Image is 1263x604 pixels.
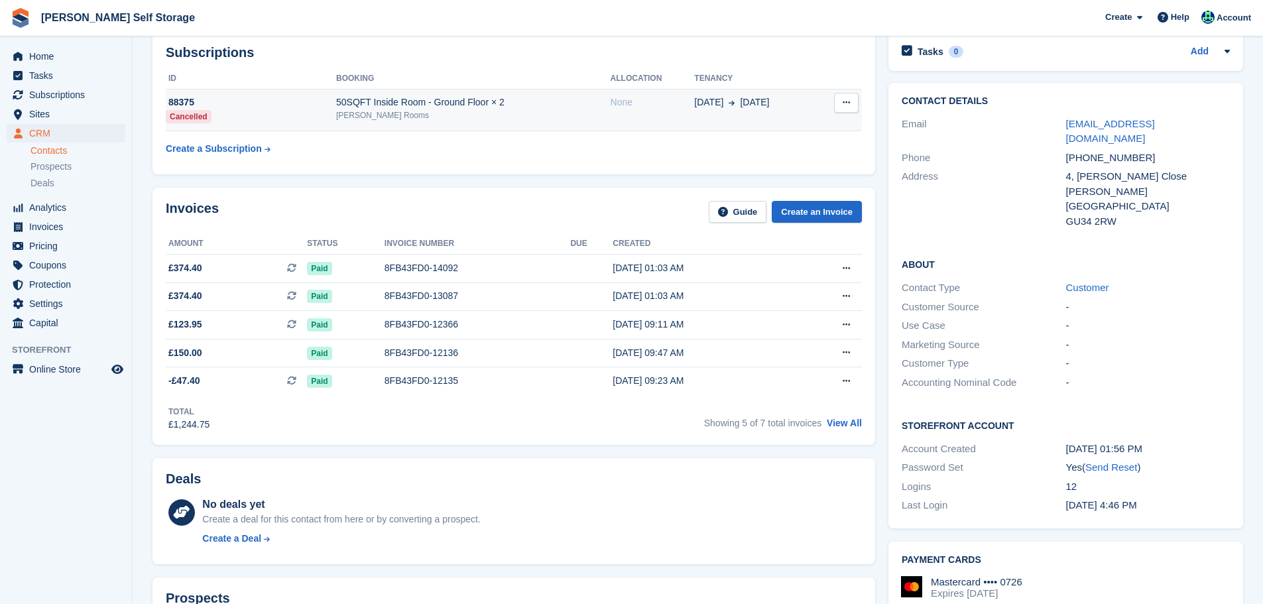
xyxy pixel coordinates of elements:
span: £374.40 [168,261,202,275]
th: Created [613,233,792,255]
h2: Payment cards [902,555,1230,566]
span: Help [1171,11,1189,24]
a: Preview store [109,361,125,377]
div: None [611,95,695,109]
div: 8FB43FD0-14092 [385,261,571,275]
a: Contacts [30,145,125,157]
span: -£47.40 [168,374,200,388]
div: Cancelled [166,110,211,123]
div: Expires [DATE] [931,587,1022,599]
div: Create a Deal [202,532,261,546]
span: [DATE] [740,95,769,109]
span: Paid [307,262,331,275]
div: 50SQFT Inside Room - Ground Floor × 2 [336,95,611,109]
a: Add [1191,44,1209,60]
div: 8FB43FD0-13087 [385,289,571,303]
div: Phone [902,151,1065,166]
div: [PERSON_NAME] [1066,184,1230,200]
div: 88375 [166,95,336,109]
div: - [1066,375,1230,391]
a: menu [7,124,125,143]
a: Prospects [30,160,125,174]
div: Logins [902,479,1065,495]
div: Password Set [902,460,1065,475]
a: menu [7,237,125,255]
div: Account Created [902,442,1065,457]
span: Account [1217,11,1251,25]
div: [GEOGRAPHIC_DATA] [1066,199,1230,214]
div: Marketing Source [902,337,1065,353]
div: 8FB43FD0-12366 [385,318,571,332]
div: - [1066,337,1230,353]
div: [DATE] 09:47 AM [613,346,792,360]
span: Tasks [29,66,109,85]
div: 8FB43FD0-12135 [385,374,571,388]
div: [PHONE_NUMBER] [1066,151,1230,166]
div: Yes [1066,460,1230,475]
span: [DATE] [694,95,723,109]
span: Home [29,47,109,66]
th: Amount [166,233,307,255]
div: Address [902,169,1065,229]
th: Invoice number [385,233,571,255]
a: Deals [30,176,125,190]
span: £150.00 [168,346,202,360]
div: Mastercard •••• 0726 [931,576,1022,588]
div: GU34 2RW [1066,214,1230,229]
a: menu [7,275,125,294]
a: Create a Subscription [166,137,271,161]
h2: Invoices [166,201,219,223]
a: menu [7,47,125,66]
a: menu [7,294,125,313]
div: No deals yet [202,497,480,513]
img: stora-icon-8386f47178a22dfd0bd8f6a31ec36ba5ce8667c1dd55bd0f319d3a0aa187defe.svg [11,8,30,28]
span: Paid [307,347,331,360]
span: Deals [30,177,54,190]
a: menu [7,66,125,85]
div: Email [902,117,1065,147]
span: Create [1105,11,1132,24]
span: Settings [29,294,109,313]
span: Coupons [29,256,109,274]
a: menu [7,256,125,274]
a: Customer [1066,282,1109,293]
span: Online Store [29,360,109,379]
span: Showing 5 of 7 total invoices [704,418,821,428]
th: Booking [336,68,611,90]
img: Jenna Kennedy [1201,11,1215,24]
div: Total [168,406,210,418]
th: Status [307,233,385,255]
div: Customer Type [902,356,1065,371]
span: Invoices [29,217,109,236]
a: Create an Invoice [772,201,862,223]
span: Paid [307,375,331,388]
span: £374.40 [168,289,202,303]
th: Tenancy [694,68,816,90]
a: Guide [709,201,767,223]
span: Analytics [29,198,109,217]
h2: Tasks [918,46,943,58]
a: menu [7,314,125,332]
div: [DATE] 01:03 AM [613,261,792,275]
a: [PERSON_NAME] Self Storage [36,7,200,29]
time: 2025-08-26 15:46:09 UTC [1066,499,1137,511]
a: Create a Deal [202,532,480,546]
span: Subscriptions [29,86,109,104]
div: 4, [PERSON_NAME] Close [1066,169,1230,184]
a: menu [7,217,125,236]
h2: Storefront Account [902,418,1230,432]
img: Mastercard Logo [901,576,922,597]
a: View All [827,418,862,428]
div: - [1066,300,1230,315]
span: Protection [29,275,109,294]
a: menu [7,360,125,379]
div: [PERSON_NAME] Rooms [336,109,611,121]
h2: Deals [166,471,201,487]
span: Pricing [29,237,109,255]
th: ID [166,68,336,90]
a: menu [7,86,125,104]
div: 0 [949,46,964,58]
th: Allocation [611,68,695,90]
span: CRM [29,124,109,143]
div: Use Case [902,318,1065,333]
